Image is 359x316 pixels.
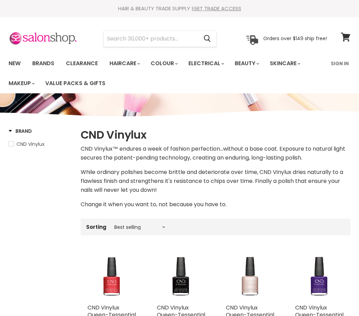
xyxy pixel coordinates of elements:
a: GET TRADE ACCESS [193,5,241,12]
a: Haircare [104,56,144,71]
h3: Brand [9,128,32,134]
label: Sorting [86,224,106,230]
a: Value Packs & Gifts [40,76,111,91]
h1: CND Vinylux [81,128,350,142]
a: Makeup [3,76,39,91]
a: Electrical [183,56,228,71]
a: Sign In [327,56,353,71]
a: CND Vinylux Queen-Tessential Collection Battle Royale [295,252,344,301]
a: Brands [27,56,59,71]
input: Search [104,31,198,47]
ul: Main menu [3,54,327,93]
button: Search [198,31,216,47]
a: Skincare [265,56,304,71]
img: CND Vinylux Queen-Tessential Collection Opulent Onyx [157,252,206,301]
a: Clearance [61,56,103,71]
p: CND Vinylux™ endures a week of fashion perfection...without a base coat. Exposure to natural ligh... [81,144,350,162]
a: CND Vinylux [9,140,72,148]
a: Colour [146,56,182,71]
p: Change it when you want to, not because you have to. [81,200,350,209]
a: CND Vinylux Queen-Tessential Collection Day to Knight [226,252,275,301]
p: Orders over $149 ship free! [263,35,327,42]
a: CND Vinylux Queen-Tessential Collection Dragon Slay All Day [88,252,136,301]
p: While ordinary polishes become brittle and deteriorate over time, CND Vinylux dries naturally to ... [81,168,350,195]
span: CND Vinylux [16,141,45,148]
a: Beauty [230,56,263,71]
a: New [3,56,26,71]
form: Product [103,31,217,47]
